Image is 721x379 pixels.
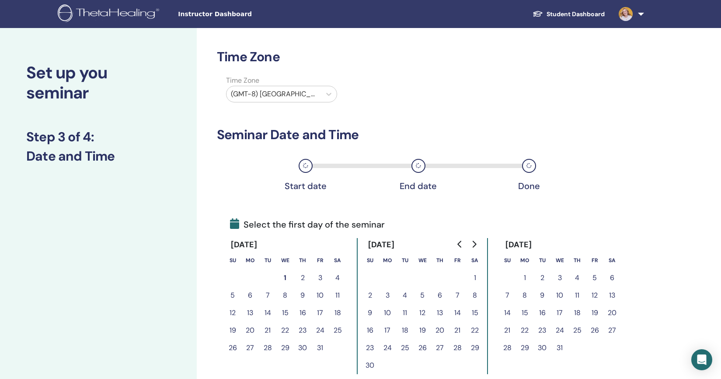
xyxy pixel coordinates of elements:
h3: Date and Time [26,148,171,164]
span: Select the first day of the seminar [230,218,385,231]
button: 7 [259,287,276,304]
button: 5 [414,287,431,304]
button: 25 [329,322,346,339]
button: 1 [276,269,294,287]
button: 6 [241,287,259,304]
button: 8 [466,287,484,304]
button: 30 [361,357,379,374]
button: 22 [276,322,294,339]
button: 5 [586,269,603,287]
h3: Seminar Date and Time [217,127,600,143]
button: 2 [361,287,379,304]
button: 19 [414,322,431,339]
button: 9 [361,304,379,322]
button: 8 [276,287,294,304]
button: 23 [361,339,379,357]
label: Time Zone [221,75,342,86]
button: 4 [568,269,586,287]
button: 4 [329,269,346,287]
th: Sunday [224,252,241,269]
button: 14 [259,304,276,322]
button: 20 [431,322,449,339]
button: 29 [466,339,484,357]
button: 26 [224,339,241,357]
button: 2 [294,269,311,287]
button: 30 [533,339,551,357]
th: Monday [516,252,533,269]
th: Thursday [431,252,449,269]
button: 12 [586,287,603,304]
button: 9 [533,287,551,304]
span: Instructor Dashboard [178,10,309,19]
button: 7 [449,287,466,304]
th: Saturday [466,252,484,269]
button: 15 [516,304,533,322]
th: Tuesday [396,252,414,269]
button: 1 [466,269,484,287]
div: Open Intercom Messenger [691,349,712,370]
th: Sunday [498,252,516,269]
button: 18 [568,304,586,322]
th: Thursday [294,252,311,269]
th: Wednesday [551,252,568,269]
button: 12 [224,304,241,322]
button: 16 [361,322,379,339]
button: 30 [294,339,311,357]
img: logo.png [58,4,162,24]
button: 31 [311,339,329,357]
button: 4 [396,287,414,304]
button: 11 [396,304,414,322]
h3: Time Zone [217,49,600,65]
button: 5 [224,287,241,304]
button: 21 [498,322,516,339]
button: 20 [241,322,259,339]
th: Monday [379,252,396,269]
button: 28 [449,339,466,357]
th: Friday [311,252,329,269]
button: 2 [533,269,551,287]
button: 13 [241,304,259,322]
button: 24 [311,322,329,339]
button: 11 [568,287,586,304]
th: Wednesday [276,252,294,269]
button: 21 [259,322,276,339]
button: 27 [431,339,449,357]
th: Friday [586,252,603,269]
button: 19 [224,322,241,339]
button: 13 [603,287,621,304]
div: End date [397,181,440,191]
button: 15 [466,304,484,322]
div: [DATE] [224,238,265,252]
button: 6 [431,287,449,304]
button: 9 [294,287,311,304]
button: 13 [431,304,449,322]
img: graduation-cap-white.svg [533,10,543,18]
button: 29 [516,339,533,357]
th: Saturday [603,252,621,269]
button: 3 [311,269,329,287]
button: 19 [586,304,603,322]
th: Tuesday [259,252,276,269]
div: Start date [284,181,327,191]
button: 7 [498,287,516,304]
button: 10 [551,287,568,304]
h3: Step 3 of 4 : [26,129,171,145]
th: Saturday [329,252,346,269]
th: Friday [449,252,466,269]
button: 26 [586,322,603,339]
button: 1 [516,269,533,287]
button: 18 [329,304,346,322]
div: Done [507,181,551,191]
button: 14 [498,304,516,322]
button: 28 [498,339,516,357]
th: Tuesday [533,252,551,269]
button: 8 [516,287,533,304]
button: 14 [449,304,466,322]
button: 3 [551,269,568,287]
button: 17 [551,304,568,322]
button: 24 [551,322,568,339]
h2: Set up you seminar [26,63,171,103]
button: 20 [603,304,621,322]
button: 27 [241,339,259,357]
button: 29 [276,339,294,357]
